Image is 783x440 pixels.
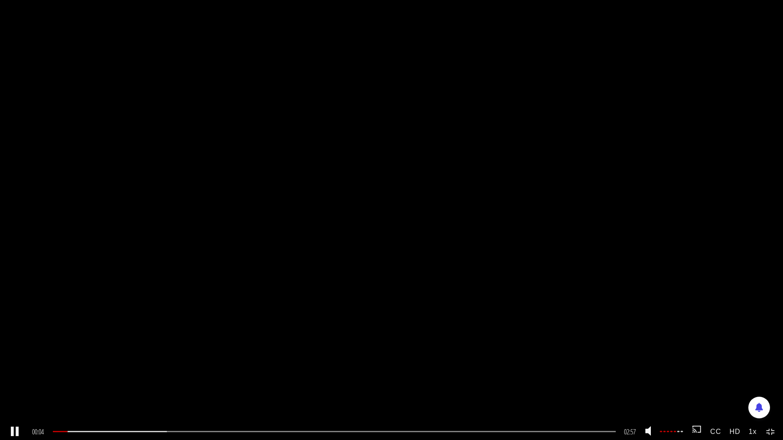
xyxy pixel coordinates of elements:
[692,425,701,438] a: Play on Cast device
[31,428,45,435] span: 00:04
[706,424,725,440] strong: CC
[624,428,636,435] span: 02:57
[744,424,761,440] strong: 1x
[725,424,744,440] strong: HD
